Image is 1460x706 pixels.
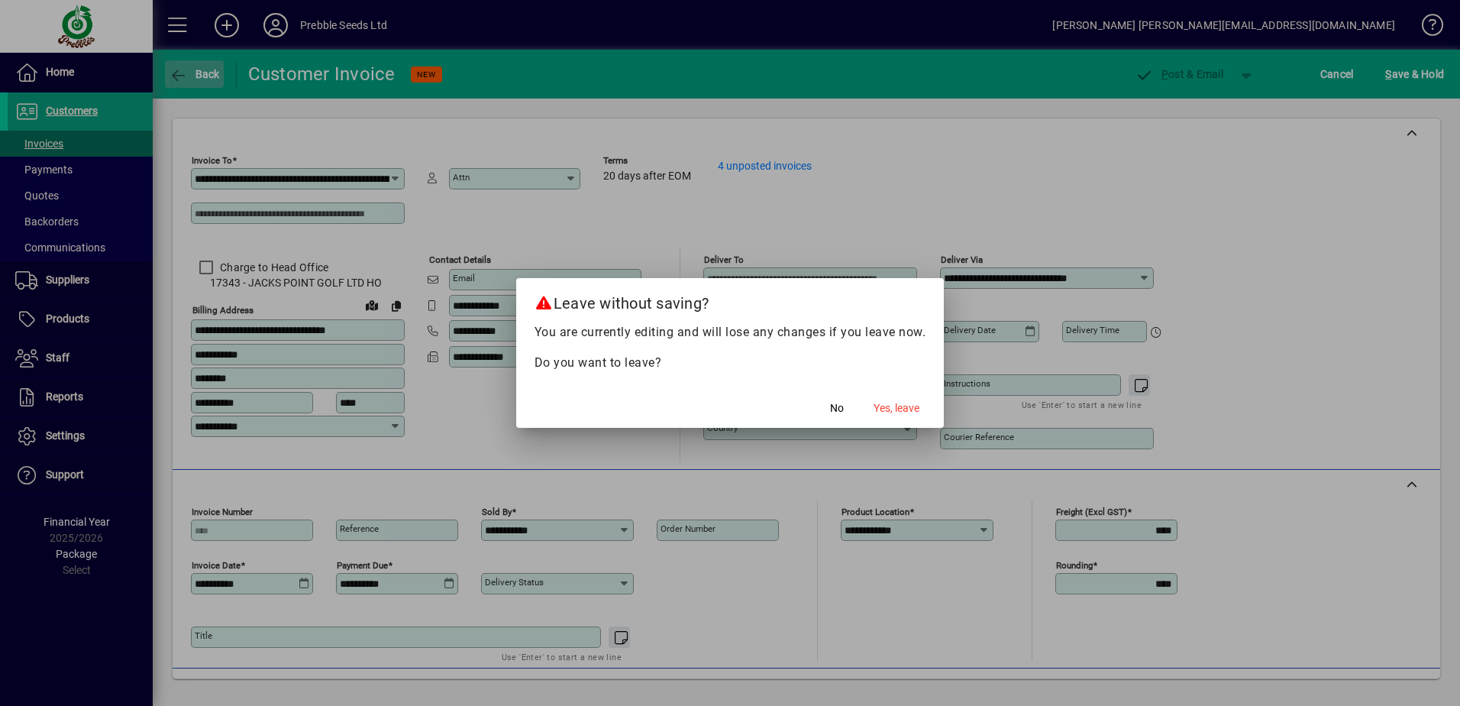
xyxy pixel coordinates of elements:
[812,394,861,422] button: No
[867,394,925,422] button: Yes, leave
[535,323,926,342] p: You are currently editing and will lose any changes if you leave now.
[874,400,919,416] span: Yes, leave
[516,278,945,322] h2: Leave without saving?
[830,400,844,416] span: No
[535,354,926,372] p: Do you want to leave?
